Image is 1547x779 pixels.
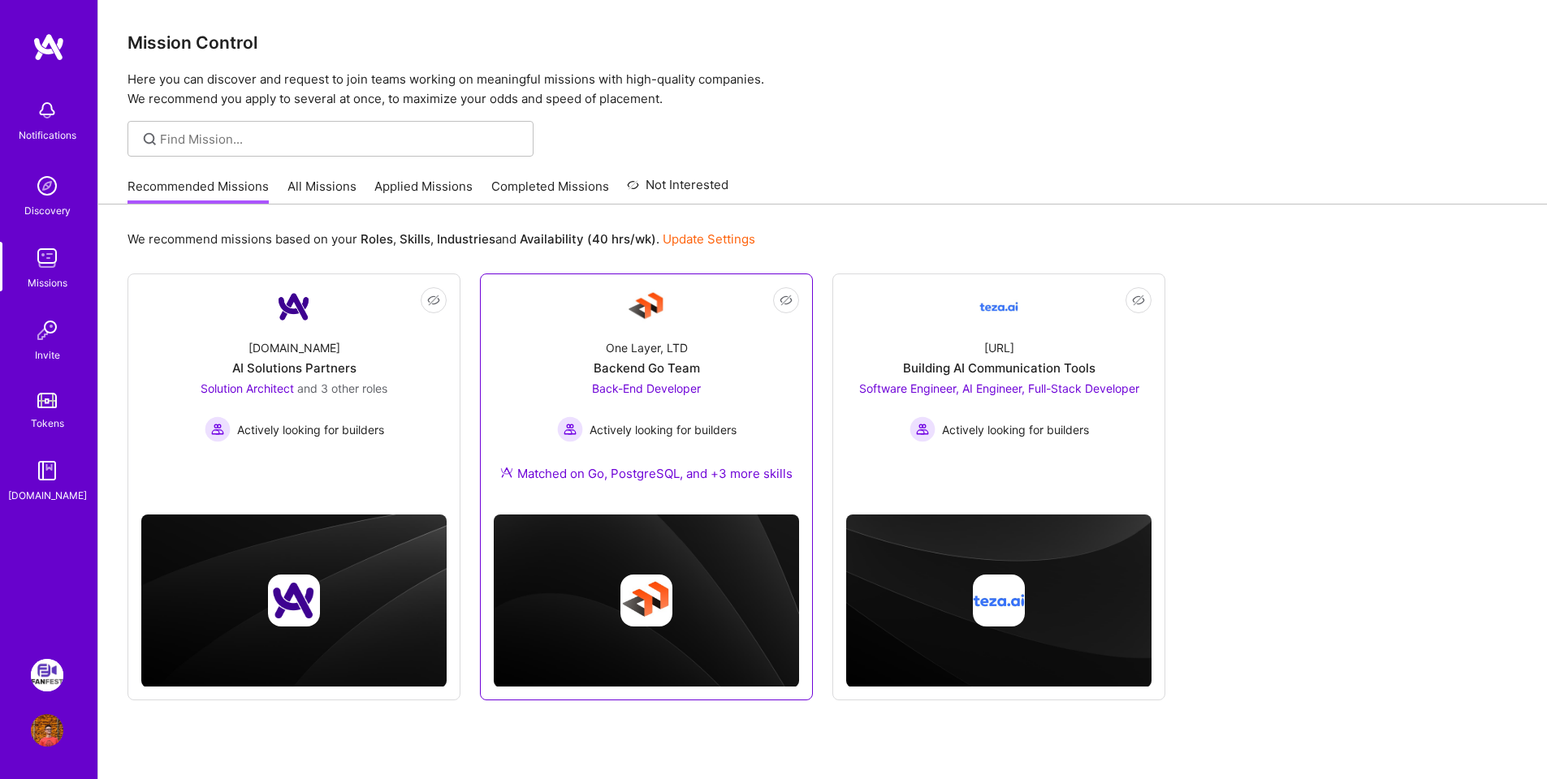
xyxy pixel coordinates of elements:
[127,70,1518,109] p: Here you can discover and request to join teams working on meaningful missions with high-quality ...
[31,94,63,127] img: bell
[846,514,1152,687] img: cover
[400,231,430,247] b: Skills
[427,294,440,307] i: icon EyeClosed
[35,346,60,364] div: Invite
[127,230,755,247] p: We recommend missions based on your , , and .
[780,294,793,307] i: icon EyeClosed
[627,175,728,204] a: Not Interested
[297,381,387,395] span: and 3 other roles
[27,714,67,747] a: User Avatar
[141,514,447,687] img: cover
[557,416,583,442] img: Actively looking for builders
[28,274,67,291] div: Missions
[31,314,63,346] img: Invite
[27,659,67,691] a: FanFest: Media Engagement Platform
[127,178,269,204] a: Recommended Missions
[594,359,700,377] div: Backend Go Team
[201,381,294,395] span: Solution Architect
[31,415,64,432] div: Tokens
[500,466,513,479] img: Ateam Purple Icon
[491,178,609,204] a: Completed Missions
[910,416,936,442] img: Actively looking for builders
[903,359,1095,377] div: Building AI Communication Tools
[592,381,701,395] span: Back-End Developer
[31,714,63,747] img: User Avatar
[606,339,688,356] div: One Layer, LTD
[237,421,384,438] span: Actively looking for builders
[8,487,87,504] div: [DOMAIN_NAME]
[205,416,231,442] img: Actively looking for builders
[19,127,76,144] div: Notifications
[127,32,1518,53] h3: Mission Control
[984,339,1014,356] div: [URL]
[24,202,71,219] div: Discovery
[287,178,357,204] a: All Missions
[31,659,63,691] img: FanFest: Media Engagement Platform
[160,131,521,148] input: Find Mission...
[248,339,340,356] div: [DOMAIN_NAME]
[232,359,357,377] div: AI Solutions Partners
[31,242,63,274] img: teamwork
[590,421,737,438] span: Actively looking for builders
[663,231,755,247] a: Update Settings
[979,287,1018,326] img: Company Logo
[846,287,1152,480] a: Company Logo[URL]Building AI Communication ToolsSoftware Engineer, AI Engineer, Full-Stack Develo...
[32,32,65,62] img: logo
[140,130,159,148] i: icon SearchGrey
[141,287,447,480] a: Company Logo[DOMAIN_NAME]AI Solutions PartnersSolution Architect and 3 other rolesActively lookin...
[973,575,1025,626] img: Company logo
[620,575,672,626] img: Company logo
[859,381,1139,395] span: Software Engineer, AI Engineer, Full-Stack Developer
[37,393,57,408] img: tokens
[520,231,656,247] b: Availability (40 hrs/wk)
[31,170,63,202] img: discovery
[942,421,1089,438] span: Actively looking for builders
[268,575,320,626] img: Company logo
[374,178,473,204] a: Applied Missions
[1132,294,1145,307] i: icon EyeClosed
[494,287,799,501] a: Company LogoOne Layer, LTDBackend Go TeamBack-End Developer Actively looking for buildersActively...
[627,287,666,326] img: Company Logo
[437,231,495,247] b: Industries
[494,514,799,687] img: cover
[500,465,793,482] div: Matched on Go, PostgreSQL, and +3 more skills
[361,231,393,247] b: Roles
[274,287,313,326] img: Company Logo
[31,454,63,487] img: guide book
